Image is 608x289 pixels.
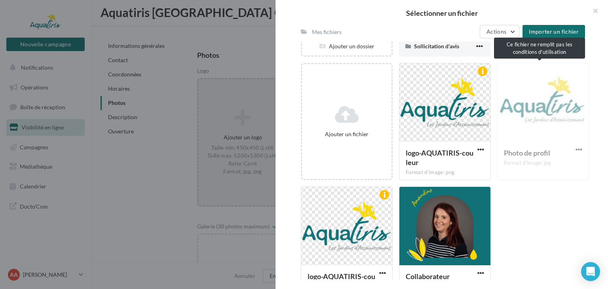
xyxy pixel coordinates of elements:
[406,272,450,281] span: Collaborateur
[480,25,519,38] button: Actions
[529,28,579,35] span: Importer un fichier
[406,148,473,167] span: logo-AQUATIRIS-couleur
[486,28,506,35] span: Actions
[581,262,600,281] div: Open Intercom Messenger
[305,130,388,138] div: Ajouter un fichier
[312,28,342,36] div: Mes fichiers
[288,10,595,17] h2: Sélectionner un fichier
[494,38,585,59] div: Ce fichier ne remplit pas les conditions d'utilisation
[414,43,459,49] span: Sollicitation d'avis
[302,42,391,50] div: Ajouter un dossier
[522,25,585,38] button: Importer un fichier
[406,169,484,176] div: Format d'image: png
